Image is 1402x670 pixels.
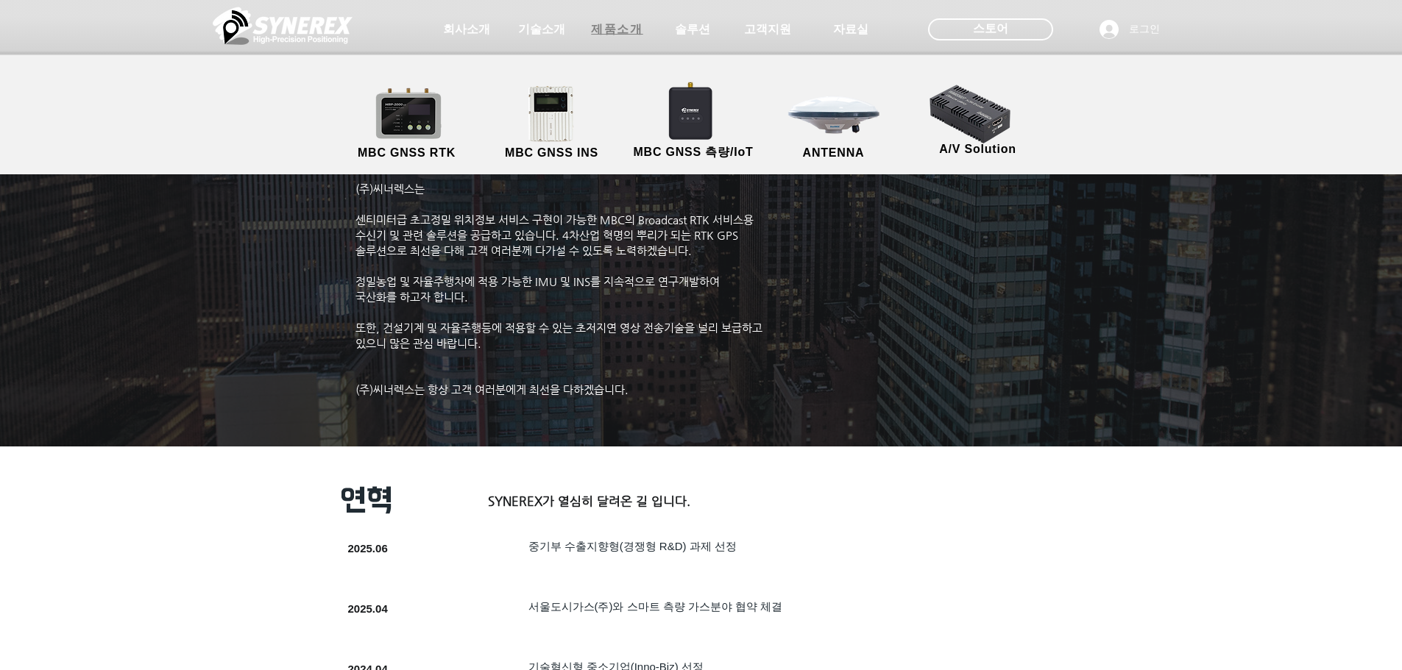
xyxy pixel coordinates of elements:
[213,4,353,48] img: 씨너렉스_White_simbol_대지 1.png
[1130,207,1402,670] iframe: Wix Chat
[581,15,654,44] a: 제품소개
[355,275,720,288] span: 정밀농업 및 자율주행차에 적용 가능한 IMU 및 INS를 지속적으로 연구개발하여
[731,15,804,44] a: 고객지원
[509,82,599,146] img: MGI2000_front-removebg-preview (1).png
[430,15,503,44] a: 회사소개
[939,143,1016,156] span: A/V Solution
[518,22,565,38] span: 기술소개
[973,21,1008,37] span: 스토어
[928,18,1053,40] div: 스토어
[654,73,729,148] img: SynRTK__.png
[443,22,490,38] span: 회사소개
[744,22,791,38] span: 고객지원
[348,542,388,555] span: 2025.06
[505,146,598,160] span: MBC GNSS INS
[355,213,754,226] span: 센티미터급 초고정밀 위치정보 서비스 구현이 가능한 MBC의 Broadcast RTK 서비스용
[912,81,1044,158] a: A/V Solution
[355,321,762,349] span: ​또한, 건설기계 및 자율주행등에 적용할 수 있는 초저지연 영상 전송기술을 널리 보급하고 있으니 많은 관심 바랍니다.
[591,22,642,38] span: 제품소개
[633,145,753,160] span: MBC GNSS 측량/IoT
[1089,15,1170,43] button: 로그인
[355,291,468,303] span: 국산화를 하고자 합니다.
[675,22,710,38] span: 솔루션
[355,229,738,241] span: 수신기 및 관련 솔루션을 공급하고 있습니다. 4차산업 혁명의 뿌리가 되는 RTK GPS
[528,540,737,552] span: ​중기부 수출지향형(경쟁형 R&D) 과제 선정
[768,85,900,162] a: ANTENNA
[814,15,888,44] a: 자료실
[1124,22,1165,37] span: 로그인
[488,493,690,508] span: SYNEREX가 열심히 달려온 길 입니다.
[656,15,729,44] a: 솔루션
[486,85,618,162] a: MBC GNSS INS
[622,85,765,162] a: MBC GNSS 측량/IoT
[355,244,692,257] span: 솔루션으로 최선을 다해 고객 여러분께 다가설 수 있도록 노력하겠습니다.
[505,15,578,44] a: 기술소개
[348,602,388,615] span: 2025.04
[358,146,456,160] span: MBC GNSS RTK
[833,22,868,38] span: 자료실
[528,600,783,613] span: 서울도시가스(주)와 스마트 측량 가스분야 협약 체결
[803,146,865,160] span: ANTENNA
[355,383,629,396] span: (주)씨너렉스는 항상 고객 여러분에게 최선을 다하겠습니다.
[341,484,392,516] span: 연혁
[341,85,473,162] a: MBC GNSS RTK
